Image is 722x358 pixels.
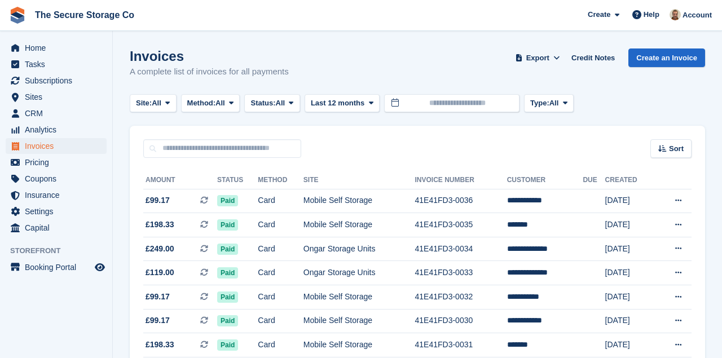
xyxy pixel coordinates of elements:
[311,98,364,109] span: Last 12 months
[25,220,93,236] span: Capital
[415,213,507,237] td: 41E41FD3-0035
[9,7,26,24] img: stora-icon-8386f47178a22dfd0bd8f6a31ec36ba5ce8667c1dd55bd0f319d3a0aa187defe.svg
[258,261,303,285] td: Card
[187,98,216,109] span: Method:
[25,105,93,121] span: CRM
[146,267,174,279] span: £119.00
[605,285,655,310] td: [DATE]
[605,333,655,357] td: [DATE]
[6,73,107,89] a: menu
[146,195,170,206] span: £99.17
[130,48,289,64] h1: Invoices
[25,259,93,275] span: Booking Portal
[217,171,258,189] th: Status
[6,56,107,72] a: menu
[25,154,93,170] span: Pricing
[683,10,712,21] span: Account
[25,138,93,154] span: Invoices
[670,9,681,20] img: Oliver Gemmil
[93,260,107,274] a: Preview store
[146,291,170,303] span: £99.17
[217,291,238,303] span: Paid
[250,98,275,109] span: Status:
[303,213,415,237] td: Mobile Self Storage
[258,189,303,213] td: Card
[258,309,303,333] td: Card
[526,52,549,64] span: Export
[25,40,93,56] span: Home
[146,339,174,351] span: £198.33
[415,285,507,310] td: 41E41FD3-0032
[25,187,93,203] span: Insurance
[303,285,415,310] td: Mobile Self Storage
[258,237,303,261] td: Card
[6,187,107,203] a: menu
[303,261,415,285] td: Ongar Storage Units
[6,105,107,121] a: menu
[6,154,107,170] a: menu
[605,309,655,333] td: [DATE]
[524,94,574,113] button: Type: All
[6,122,107,138] a: menu
[181,94,240,113] button: Method: All
[415,237,507,261] td: 41E41FD3-0034
[628,48,705,67] a: Create an Invoice
[215,98,225,109] span: All
[10,245,112,257] span: Storefront
[415,189,507,213] td: 41E41FD3-0036
[25,73,93,89] span: Subscriptions
[130,94,177,113] button: Site: All
[6,259,107,275] a: menu
[6,220,107,236] a: menu
[6,204,107,219] a: menu
[143,171,217,189] th: Amount
[258,333,303,357] td: Card
[6,138,107,154] a: menu
[146,315,170,326] span: £99.17
[6,40,107,56] a: menu
[415,309,507,333] td: 41E41FD3-0030
[513,48,562,67] button: Export
[25,204,93,219] span: Settings
[146,219,174,231] span: £198.33
[25,171,93,187] span: Coupons
[644,9,659,20] span: Help
[146,243,174,255] span: £249.00
[217,195,238,206] span: Paid
[276,98,285,109] span: All
[303,237,415,261] td: Ongar Storage Units
[217,219,238,231] span: Paid
[217,315,238,326] span: Paid
[605,261,655,285] td: [DATE]
[305,94,380,113] button: Last 12 months
[303,333,415,357] td: Mobile Self Storage
[605,213,655,237] td: [DATE]
[258,213,303,237] td: Card
[136,98,152,109] span: Site:
[217,339,238,351] span: Paid
[605,171,655,189] th: Created
[583,171,605,189] th: Due
[303,171,415,189] th: Site
[605,237,655,261] td: [DATE]
[258,285,303,310] td: Card
[669,143,684,154] span: Sort
[530,98,549,109] span: Type:
[258,171,303,189] th: Method
[30,6,139,24] a: The Secure Storage Co
[25,89,93,105] span: Sites
[605,189,655,213] td: [DATE]
[152,98,161,109] span: All
[415,171,507,189] th: Invoice Number
[549,98,559,109] span: All
[567,48,619,67] a: Credit Notes
[217,244,238,255] span: Paid
[588,9,610,20] span: Create
[130,65,289,78] p: A complete list of invoices for all payments
[25,56,93,72] span: Tasks
[415,261,507,285] td: 41E41FD3-0033
[415,333,507,357] td: 41E41FD3-0031
[6,89,107,105] a: menu
[244,94,300,113] button: Status: All
[303,189,415,213] td: Mobile Self Storage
